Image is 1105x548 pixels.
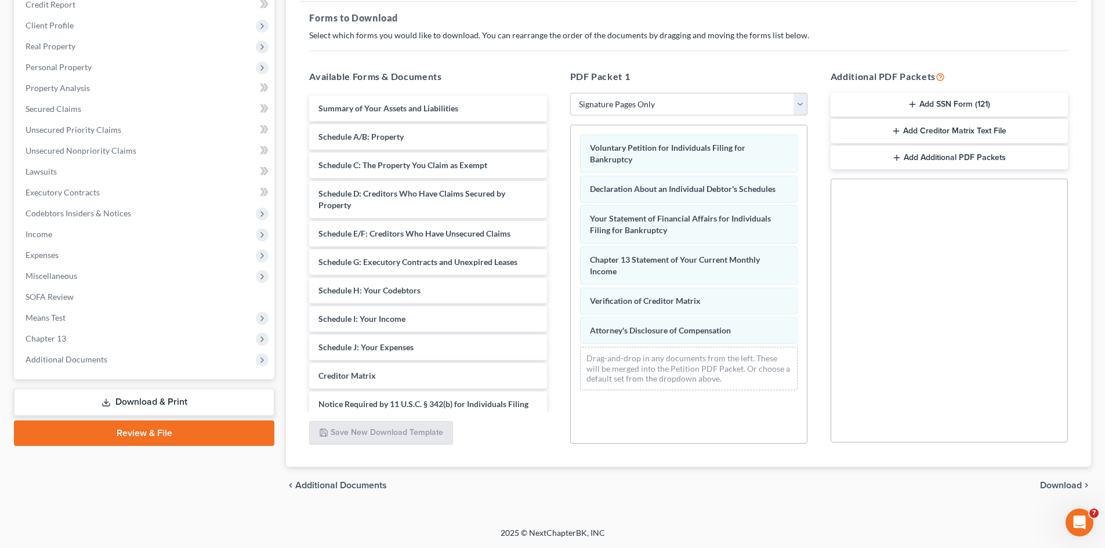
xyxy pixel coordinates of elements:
[318,188,505,210] span: Schedule D: Creditors Who Have Claims Secured by Property
[26,41,75,51] span: Real Property
[1066,509,1093,536] iframe: Intercom live chat
[26,333,66,343] span: Chapter 13
[590,184,776,194] span: Declaration About an Individual Debtor's Schedules
[318,160,487,170] span: Schedule C: The Property You Claim as Exempt
[26,166,57,176] span: Lawsuits
[26,250,59,260] span: Expenses
[309,421,453,445] button: Save New Download Template
[580,347,798,390] div: Drag-and-drop in any documents from the left. These will be merged into the Petition PDF Packet. ...
[26,125,121,135] span: Unsecured Priority Claims
[14,420,274,446] a: Review & File
[26,313,66,322] span: Means Test
[16,140,274,161] a: Unsecured Nonpriority Claims
[14,389,274,416] a: Download & Print
[318,314,405,324] span: Schedule I: Your Income
[16,119,274,140] a: Unsecured Priority Claims
[286,481,295,490] i: chevron_left
[318,285,421,295] span: Schedule H: Your Codebtors
[318,371,376,380] span: Creditor Matrix
[295,481,387,490] span: Additional Documents
[590,143,745,164] span: Voluntary Petition for Individuals Filing for Bankruptcy
[318,257,517,267] span: Schedule G: Executory Contracts and Unexpired Leases
[309,11,1068,25] h5: Forms to Download
[16,286,274,307] a: SOFA Review
[318,228,510,238] span: Schedule E/F: Creditors Who Have Unsecured Claims
[16,161,274,182] a: Lawsuits
[26,271,77,281] span: Miscellaneous
[286,481,387,490] a: chevron_left Additional Documents
[26,146,136,155] span: Unsecured Nonpriority Claims
[1082,481,1091,490] i: chevron_right
[570,70,807,84] h5: PDF Packet 1
[590,325,731,335] span: Attorney's Disclosure of Compensation
[26,229,52,239] span: Income
[16,182,274,203] a: Executory Contracts
[309,30,1068,41] p: Select which forms you would like to download. You can rearrange the order of the documents by dr...
[318,132,404,141] span: Schedule A/B: Property
[831,93,1068,117] button: Add SSN Form (121)
[16,78,274,99] a: Property Analysis
[590,255,760,276] span: Chapter 13 Statement of Your Current Monthly Income
[831,119,1068,143] button: Add Creditor Matrix Text File
[26,83,90,93] span: Property Analysis
[831,146,1068,170] button: Add Additional PDF Packets
[1040,481,1082,490] span: Download
[26,20,74,30] span: Client Profile
[26,354,107,364] span: Additional Documents
[26,292,74,302] span: SOFA Review
[222,527,883,548] div: 2025 © NextChapterBK, INC
[26,62,92,72] span: Personal Property
[1089,509,1099,518] span: 7
[831,70,1068,84] h5: Additional PDF Packets
[16,99,274,119] a: Secured Claims
[26,104,81,114] span: Secured Claims
[318,103,458,113] span: Summary of Your Assets and Liabilities
[590,213,771,235] span: Your Statement of Financial Affairs for Individuals Filing for Bankruptcy
[590,296,701,306] span: Verification of Creditor Matrix
[26,187,100,197] span: Executory Contracts
[309,70,546,84] h5: Available Forms & Documents
[318,399,528,420] span: Notice Required by 11 U.S.C. § 342(b) for Individuals Filing for Bankruptcy
[318,342,414,352] span: Schedule J: Your Expenses
[26,208,131,218] span: Codebtors Insiders & Notices
[1040,481,1091,490] button: Download chevron_right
